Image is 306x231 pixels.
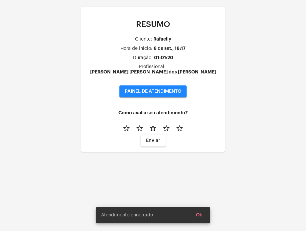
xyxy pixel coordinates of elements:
[176,124,184,132] mat-icon: star_border
[191,209,208,221] button: Ok
[139,64,166,69] div: Profissional:
[149,124,157,132] mat-icon: star_border
[125,89,181,94] span: PAINEL DE ATENDIMENTO
[153,37,171,42] div: Rafaelly
[135,37,152,42] div: Cliente:
[162,124,170,132] mat-icon: star_border
[196,213,202,217] span: Ok
[101,212,153,218] span: Atendimento encerrado
[154,46,186,51] div: 8 de set., 18:17
[119,85,187,97] button: PAINEL DE ATENDIMENTO
[86,110,220,115] h4: Como avalia seu atendimento?
[133,56,153,60] div: Duração:
[136,124,144,132] mat-icon: star_border
[122,124,130,132] mat-icon: star_border
[120,46,152,51] div: Hora de inicio:
[154,55,173,60] div: 01:01:20
[146,138,160,143] span: Enviar
[90,69,216,74] div: [PERSON_NAME] [PERSON_NAME] dos [PERSON_NAME]
[86,20,220,29] p: RESUMO
[141,135,166,147] button: Enviar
